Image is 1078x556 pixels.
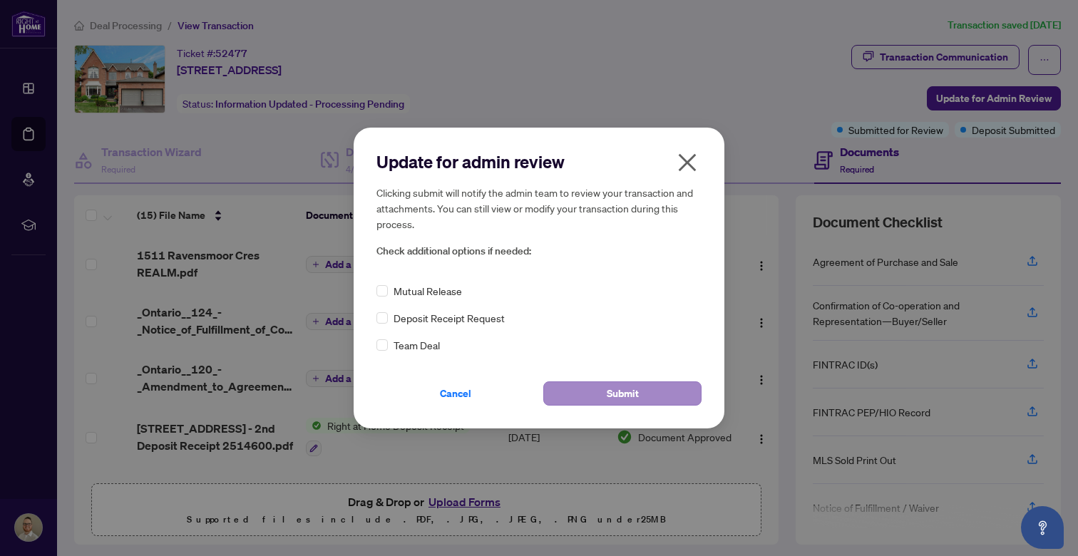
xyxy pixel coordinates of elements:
span: close [676,151,699,174]
span: Cancel [440,382,471,405]
span: Mutual Release [394,283,462,299]
span: Team Deal [394,337,440,353]
button: Submit [543,381,702,406]
span: Check additional options if needed: [376,243,702,259]
h5: Clicking submit will notify the admin team to review your transaction and attachments. You can st... [376,185,702,232]
button: Open asap [1021,506,1064,549]
button: Cancel [376,381,535,406]
span: Deposit Receipt Request [394,310,505,326]
span: Submit [607,382,639,405]
h2: Update for admin review [376,150,702,173]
